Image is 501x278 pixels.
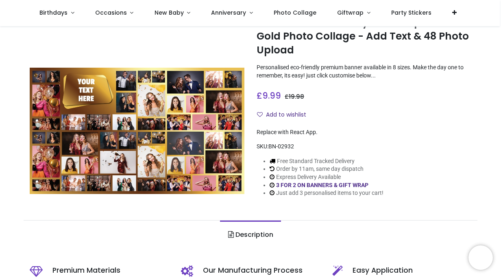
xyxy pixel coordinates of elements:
[257,108,313,122] button: Add to wishlistAdd to wishlist
[468,245,493,270] iframe: Brevo live chat
[155,9,184,17] span: New Baby
[52,265,169,276] h5: Premium Materials
[39,9,68,17] span: Birthdays
[285,93,304,101] span: £
[211,9,246,17] span: Anniversary
[257,15,471,57] h1: Personalised Birthday Backdrop Banner - Gold Photo Collage - Add Text & 48 Photo Upload
[262,90,281,101] span: 9.99
[220,221,281,249] a: Description
[270,165,383,173] li: Order by 11am, same day dispatch
[257,143,471,151] div: SKU:
[337,9,364,17] span: Giftwrap
[203,265,320,276] h5: Our Manufacturing Process
[257,112,263,117] i: Add to wishlist
[257,64,471,79] p: Personalised eco-friendly premium banner available in 8 sizes. Make the day one to remember, its ...
[270,173,383,181] li: Express Delivery Available
[257,128,471,137] div: Replace with React App.
[353,265,471,276] h5: Easy Application
[257,90,281,101] span: £
[30,67,244,194] img: Personalised Birthday Backdrop Banner - Gold Photo Collage - Add Text & 48 Photo Upload
[289,93,304,101] span: 19.98
[270,189,383,197] li: Just add 3 personalised items to your cart!
[268,143,294,150] span: BN-02932
[391,9,431,17] span: Party Stickers
[95,9,127,17] span: Occasions
[270,157,383,165] li: Free Standard Tracked Delivery
[276,182,368,188] a: 3 FOR 2 ON BANNERS & GIFT WRAP
[274,9,316,17] span: Photo Collage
